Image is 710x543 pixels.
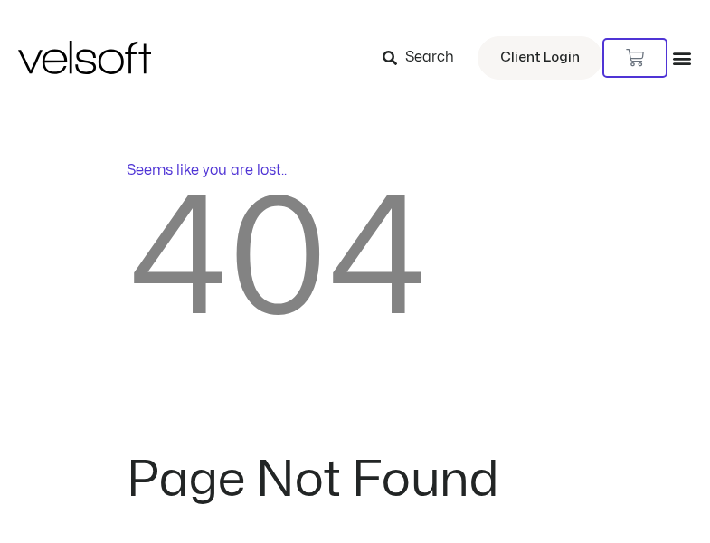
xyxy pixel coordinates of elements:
h2: 404 [127,181,584,343]
span: Search [405,46,454,70]
p: Seems like you are lost.. [127,159,584,181]
a: Client Login [478,36,602,80]
div: Menu Toggle [672,48,692,68]
span: Client Login [500,46,580,70]
h2: Page Not Found [127,456,584,505]
img: Velsoft Training Materials [18,41,151,74]
a: Search [383,43,467,73]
